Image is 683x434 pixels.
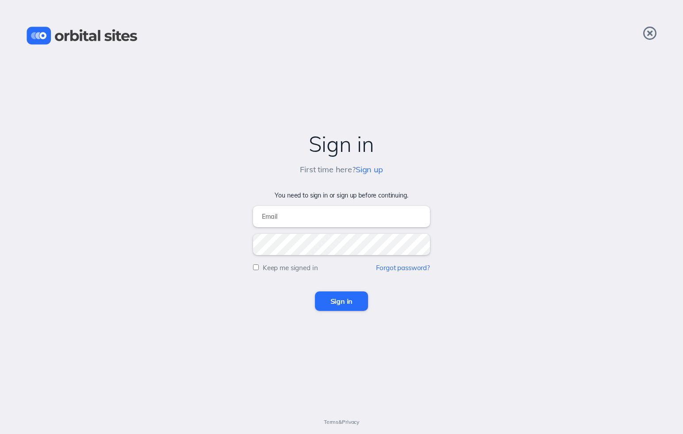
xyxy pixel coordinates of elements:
[300,165,383,174] h5: First time here?
[324,418,338,425] a: Terms
[376,263,430,272] a: Forgot password?
[315,291,368,311] input: Sign in
[9,132,674,156] h2: Sign in
[9,192,674,311] form: You need to sign in or sign up before continuing.
[27,27,138,45] img: Orbital Sites Logo
[253,206,430,227] input: Email
[342,418,359,425] a: Privacy
[356,164,383,174] a: Sign up
[263,263,318,272] label: Keep me signed in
